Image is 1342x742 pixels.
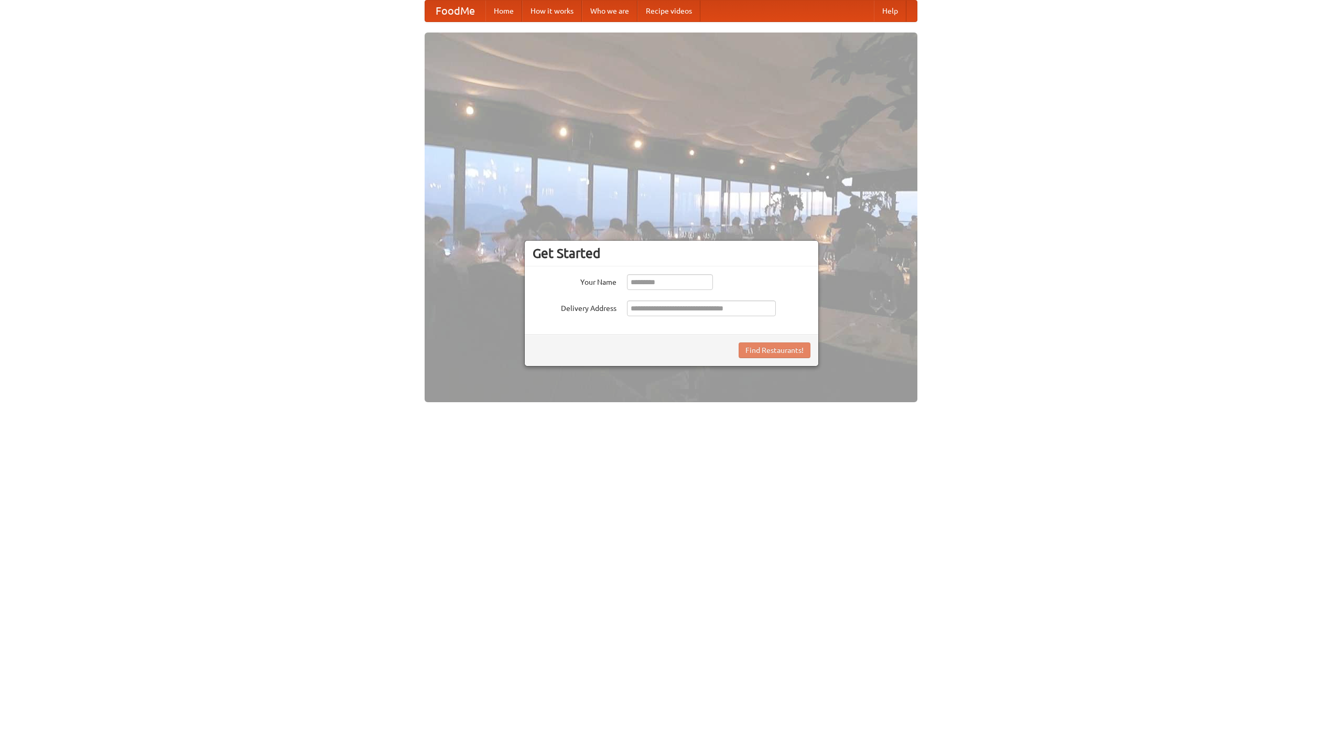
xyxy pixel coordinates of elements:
label: Your Name [533,274,616,287]
a: Who we are [582,1,637,21]
button: Find Restaurants! [739,342,810,358]
h3: Get Started [533,245,810,261]
a: Help [874,1,906,21]
a: How it works [522,1,582,21]
a: Recipe videos [637,1,700,21]
a: FoodMe [425,1,485,21]
a: Home [485,1,522,21]
label: Delivery Address [533,300,616,314]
